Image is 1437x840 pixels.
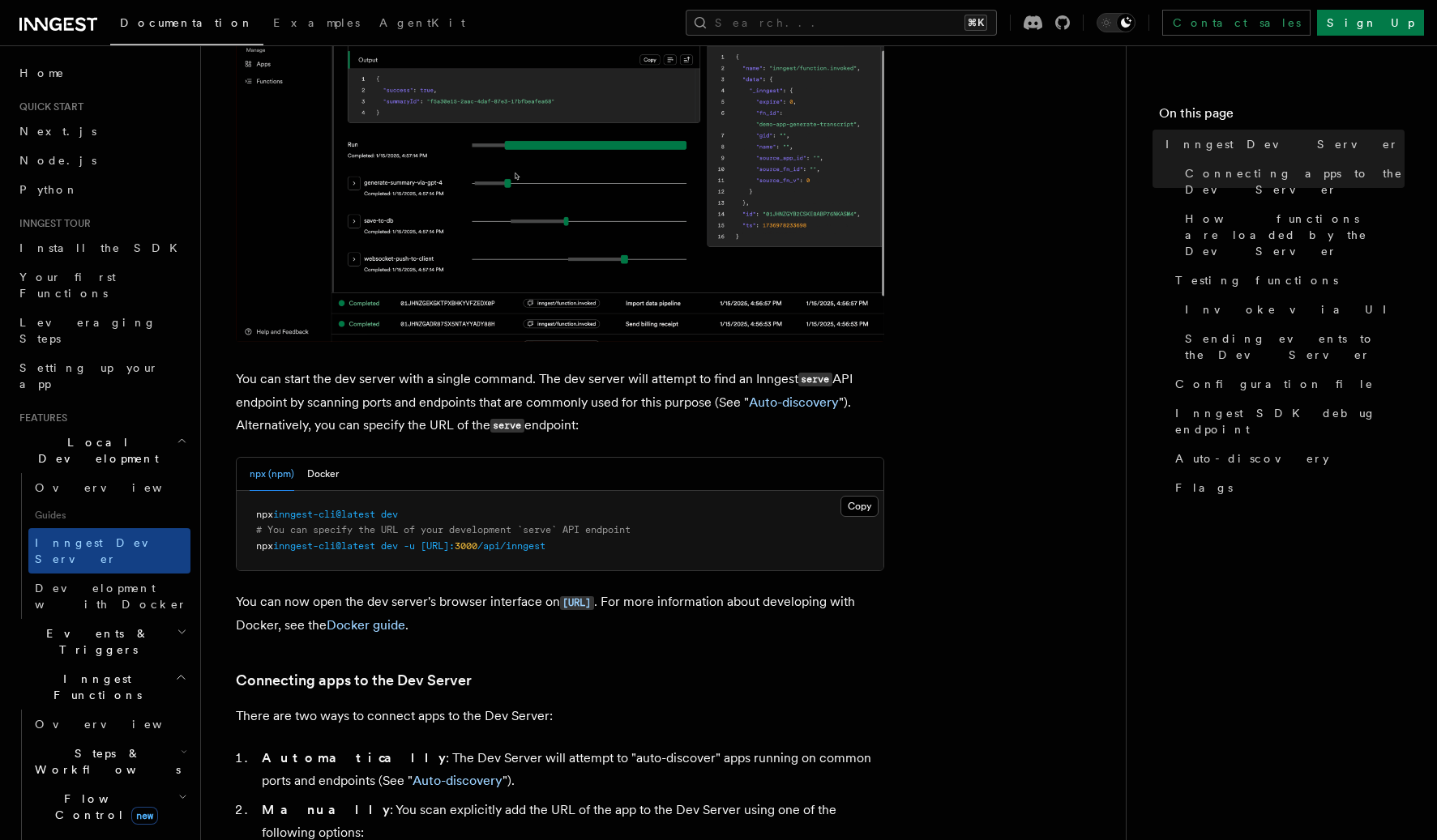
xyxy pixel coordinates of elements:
a: Python [13,175,190,204]
span: Testing functions [1175,272,1338,288]
span: Auto-discovery [1175,450,1329,467]
span: How functions are loaded by the Dev Server [1185,211,1405,259]
kbd: ⌘K [964,15,987,31]
a: Examples [263,5,370,44]
a: Connecting apps to the Dev Server [236,669,472,692]
div: Local Development [13,473,190,619]
code: serve [798,373,832,386]
a: Inngest Dev Server [28,528,190,574]
span: npx [256,540,273,552]
span: Leveraging Steps [19,316,156,345]
span: Features [13,411,67,424]
button: Inngest Functions [13,664,190,710]
span: npx [256,509,273,520]
span: Inngest Dev Server [35,536,173,565]
span: Configuration file [1175,376,1374,392]
span: Inngest Functions [13,671,175,703]
span: inngest-cli@latest [273,509,375,520]
span: Node.js [19,154,96,167]
span: # You can specify the URL of your development `serve` API endpoint [256,524,631,535]
button: Search...⌘K [686,10,997,36]
a: Auto-discovery [1169,444,1405,473]
a: Auto-discovery [749,394,839,410]
button: Copy [840,496,879,517]
span: Steps & Workflows [28,745,181,778]
a: Flags [1169,473,1405,502]
a: Inngest SDK debug endpoint [1169,399,1405,444]
span: Sending events to the Dev Server [1185,330,1405,363]
a: Documentation [110,5,263,45]
li: : The Dev Server will attempt to "auto-discover" apps running on common ports and endpoints (See ... [257,747,884,792]
span: Overview [35,481,202,494]
span: inngest-cli@latest [273,540,375,552]
span: Your first Functions [19,271,116,300]
a: [URL] [560,594,594,609]
a: Install the SDK [13,233,190,262]
span: Setting up your app [19,361,159,390]
a: Testing functions [1169,266,1405,295]
span: -u [404,540,415,552]
span: Flags [1175,480,1233,496]
strong: Manually [262,802,390,817]
code: [URL] [560,596,594,610]
code: serve [490,419,524,433]
a: Auto-discovery [413,773,503,788]
span: Quick start [13,100,83,113]
a: Inngest Dev Server [1159,130,1405,159]
span: dev [381,509,398,520]
button: Docker [307,458,339,491]
button: Steps & Workflows [28,739,190,784]
span: Invoke via UI [1185,301,1401,318]
a: Overview [28,710,190,739]
p: There are two ways to connect apps to the Dev Server: [236,705,884,727]
a: Sign Up [1317,10,1424,36]
button: Flow Controlnew [28,784,190,829]
a: Sending events to the Dev Server [1178,324,1405,369]
a: AgentKit [370,5,475,44]
a: Invoke via UI [1178,295,1405,324]
span: Home [19,65,65,81]
p: You can now open the dev server's browser interface on . For more information about developing wi... [236,591,884,637]
a: How functions are loaded by the Dev Server [1178,204,1405,266]
a: Docker guide [327,617,405,633]
span: [URL]: [421,540,455,552]
span: Inngest SDK debug endpoint [1175,405,1405,437]
a: Node.js [13,146,190,175]
span: Documentation [120,16,254,29]
a: Overview [28,473,190,502]
span: Overview [35,718,202,731]
span: Local Development [13,434,177,467]
button: Toggle dark mode [1097,13,1135,32]
button: npx (npm) [250,458,294,491]
a: Configuration file [1169,369,1405,399]
span: Flow Control [28,791,178,823]
a: Leveraging Steps [13,308,190,353]
a: Connecting apps to the Dev Server [1178,159,1405,204]
span: Inngest tour [13,217,91,230]
a: Setting up your app [13,353,190,399]
span: AgentKit [379,16,465,29]
a: Next.js [13,117,190,146]
a: Home [13,58,190,87]
button: Events & Triggers [13,619,190,664]
button: Local Development [13,428,190,473]
span: Next.js [19,125,96,138]
span: /api/inngest [477,540,545,552]
a: Contact sales [1162,10,1311,36]
h4: On this page [1159,104,1405,130]
a: Your first Functions [13,262,190,308]
span: Events & Triggers [13,625,177,658]
span: Examples [273,16,360,29]
span: Install the SDK [19,241,187,254]
span: Development with Docker [35,582,187,611]
span: dev [381,540,398,552]
span: 3000 [455,540,477,552]
span: Connecting apps to the Dev Server [1185,165,1405,198]
span: Python [19,183,79,196]
span: Inngest Dev Server [1165,136,1399,152]
strong: Automatically [262,750,446,765]
a: Development with Docker [28,574,190,619]
span: new [131,807,158,825]
p: You can start the dev server with a single command. The dev server will attempt to find an Innges... [236,368,884,437]
span: Guides [28,502,190,528]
